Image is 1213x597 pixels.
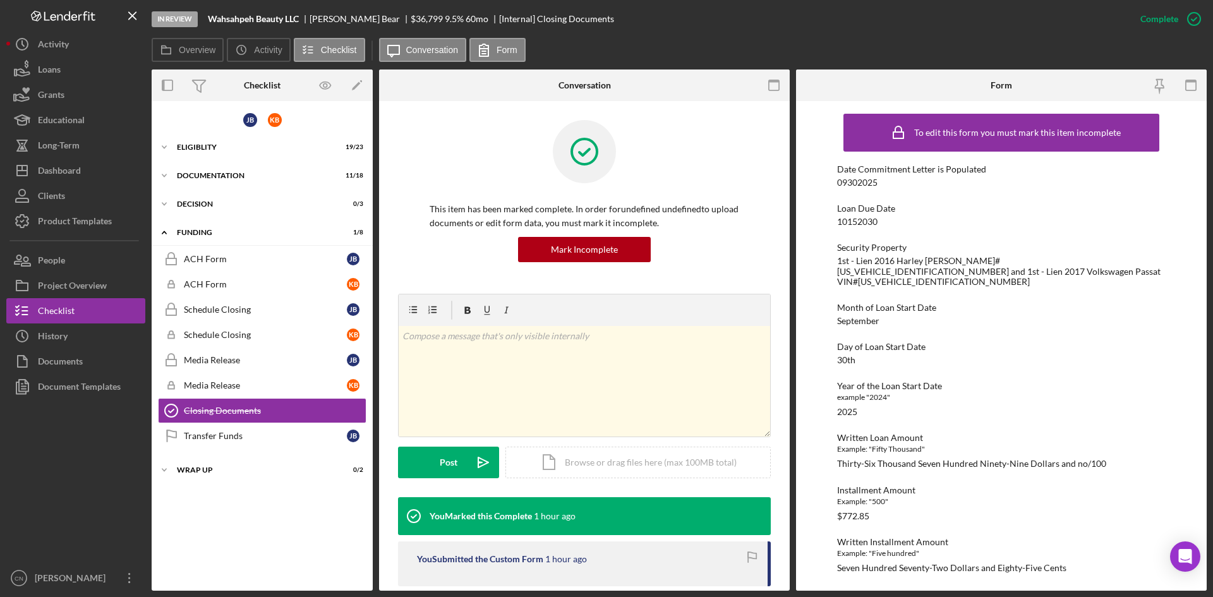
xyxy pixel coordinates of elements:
[6,298,145,323] a: Checklist
[837,485,1166,495] div: Installment Amount
[347,379,359,392] div: K B
[837,443,1166,455] div: Example: "Fifty Thousand"
[837,407,857,417] div: 2025
[347,278,359,291] div: K B
[158,322,366,347] a: Schedule ClosingKB
[837,355,855,365] div: 30th
[6,248,145,273] button: People
[177,200,332,208] div: Decision
[38,82,64,111] div: Grants
[6,82,145,107] button: Grants
[347,329,359,341] div: K B
[837,178,878,188] div: 09302025
[837,547,1166,560] div: Example: "Five hundred"
[341,172,363,179] div: 11 / 18
[558,80,611,90] div: Conversation
[152,11,198,27] div: In Review
[837,391,1166,404] div: example "2024"
[184,406,366,416] div: Closing Documents
[158,398,366,423] a: Closing Documents
[837,495,1166,508] div: Example: "500"
[347,253,359,265] div: J B
[158,423,366,449] a: Transfer FundsJB
[518,237,651,262] button: Mark Incomplete
[158,272,366,297] a: ACH FormKB
[440,447,457,478] div: Post
[347,303,359,316] div: J B
[837,563,1066,573] div: Seven Hundred Seventy-Two Dollars and Eighty-Five Cents
[417,554,543,564] div: You Submitted the Custom Form
[177,143,332,151] div: Eligiblity
[545,554,587,564] time: 2025-09-23 18:24
[379,38,467,62] button: Conversation
[347,354,359,366] div: J B
[294,38,365,62] button: Checklist
[6,158,145,183] button: Dashboard
[499,14,614,24] div: [Internal] Closing Documents
[158,347,366,373] a: Media ReleaseJB
[227,38,290,62] button: Activity
[244,80,281,90] div: Checklist
[837,256,1166,286] div: 1st - Lien 2016 Harley [PERSON_NAME]#[US_VEHICLE_IDENTIFICATION_NUMBER] and 1st - Lien 2017 Volks...
[534,511,576,521] time: 2025-09-23 18:24
[551,237,618,262] div: Mark Incomplete
[497,45,517,55] label: Form
[6,57,145,82] a: Loans
[32,565,114,594] div: [PERSON_NAME]
[184,254,347,264] div: ACH Form
[430,202,739,231] p: This item has been marked complete. In order for undefined undefined to upload documents or edit ...
[38,323,68,352] div: History
[38,57,61,85] div: Loans
[837,303,1166,313] div: Month of Loan Start Date
[837,511,869,521] div: $772.85
[38,273,107,301] div: Project Overview
[406,45,459,55] label: Conversation
[38,183,65,212] div: Clients
[158,297,366,322] a: Schedule ClosingJB
[6,273,145,298] a: Project Overview
[38,298,75,327] div: Checklist
[837,243,1166,253] div: Security Property
[347,430,359,442] div: J B
[38,208,112,237] div: Product Templates
[38,158,81,186] div: Dashboard
[38,374,121,402] div: Document Templates
[837,381,1166,391] div: Year of the Loan Start Date
[243,113,257,127] div: J B
[152,38,224,62] button: Overview
[837,537,1166,547] div: Written Installment Amount
[6,349,145,374] a: Documents
[184,279,347,289] div: ACH Form
[6,133,145,158] button: Long-Term
[341,143,363,151] div: 19 / 23
[184,431,347,441] div: Transfer Funds
[38,32,69,60] div: Activity
[6,208,145,234] button: Product Templates
[38,349,83,377] div: Documents
[430,511,532,521] div: You Marked this Complete
[1140,6,1178,32] div: Complete
[1128,6,1207,32] button: Complete
[6,374,145,399] button: Document Templates
[254,45,282,55] label: Activity
[268,113,282,127] div: K B
[411,13,443,24] span: $36,799
[837,316,879,326] div: September
[837,433,1166,443] div: Written Loan Amount
[6,32,145,57] button: Activity
[466,14,488,24] div: 60 mo
[6,565,145,591] button: CN[PERSON_NAME]
[398,447,499,478] button: Post
[341,229,363,236] div: 1 / 8
[6,107,145,133] button: Educational
[1170,541,1200,572] div: Open Intercom Messenger
[38,133,80,161] div: Long-Term
[208,14,299,24] b: Wahsahpeh Beauty LLC
[177,172,332,179] div: Documentation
